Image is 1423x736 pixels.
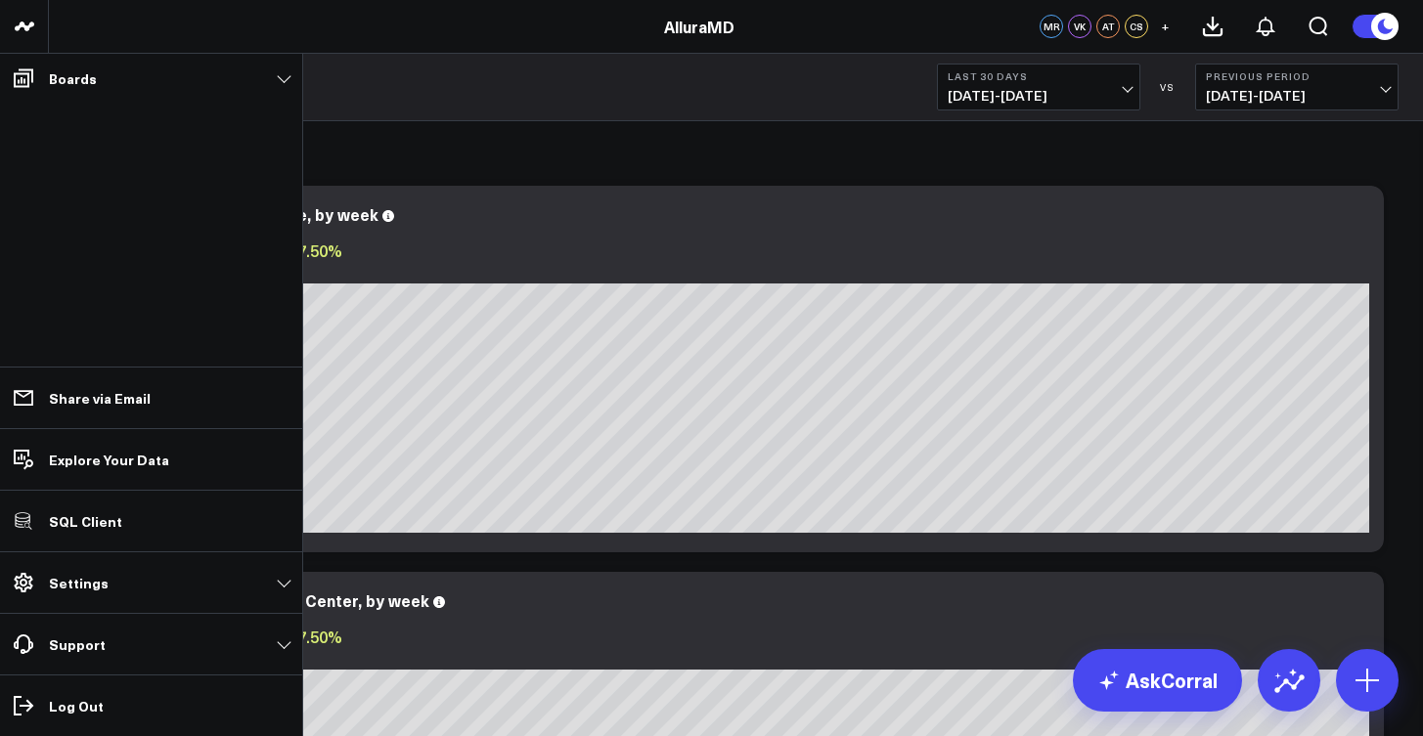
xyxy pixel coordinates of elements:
[1073,649,1242,712] a: AskCorral
[1096,15,1120,38] div: AT
[88,268,1369,283] div: Previous: $359.49k
[297,626,342,647] span: 7.50%
[948,70,1130,82] b: Last 30 Days
[49,575,109,590] p: Settings
[49,513,122,529] p: SQL Client
[1206,70,1388,82] b: Previous Period
[1161,20,1170,33] span: +
[1040,15,1063,38] div: MR
[1153,15,1177,38] button: +
[937,64,1140,110] button: Last 30 Days[DATE]-[DATE]
[88,654,1369,670] div: Previous: $359.49k
[1195,64,1399,110] button: Previous Period[DATE]-[DATE]
[664,16,734,37] a: AlluraMD
[1206,88,1388,104] span: [DATE] - [DATE]
[49,452,169,467] p: Explore Your Data
[49,70,97,86] p: Boards
[6,503,296,539] a: SQL Client
[49,390,151,406] p: Share via Email
[1125,15,1148,38] div: CS
[1068,15,1091,38] div: VK
[49,636,106,652] p: Support
[6,688,296,723] a: Log Out
[49,698,104,714] p: Log Out
[297,239,342,261] span: 7.50%
[948,88,1130,104] span: [DATE] - [DATE]
[1150,81,1185,93] div: VS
